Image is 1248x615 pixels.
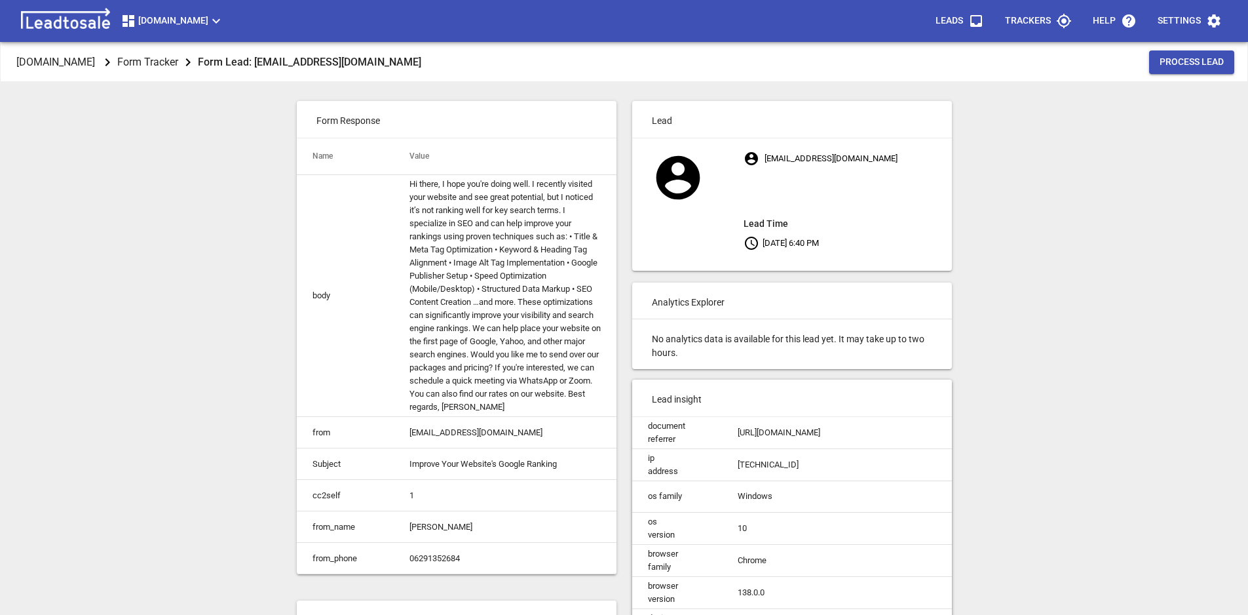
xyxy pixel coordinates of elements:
p: Form Tracker [117,54,178,69]
th: Name [297,138,394,175]
td: from_name [297,511,394,543]
p: No analytics data is available for this lead yet. It may take up to two hours. [632,319,952,369]
td: browser family [632,544,722,576]
button: Process Lead [1149,50,1234,74]
td: os version [632,512,722,544]
p: Trackers [1005,14,1051,28]
td: [TECHNICAL_ID] [722,448,986,481]
td: Windows [722,481,986,512]
p: Settings [1158,14,1201,28]
p: Form Response [297,101,616,138]
p: Leads [936,14,963,28]
td: os family [632,481,722,512]
td: cc2self [297,480,394,511]
aside: Lead Time [744,216,951,231]
p: [EMAIL_ADDRESS][DOMAIN_NAME] [DATE] 6:40 PM [744,147,951,254]
td: browser version [632,576,722,608]
td: [URL][DOMAIN_NAME] [722,417,986,449]
td: document referrer [632,417,722,449]
td: 138.0.0 [722,576,986,608]
span: Process Lead [1160,56,1224,69]
td: ip address [632,448,722,481]
td: body [297,175,394,417]
button: [DOMAIN_NAME] [115,8,229,34]
td: [EMAIL_ADDRESS][DOMAIN_NAME] [394,417,616,448]
span: [DOMAIN_NAME] [121,13,224,29]
td: from [297,417,394,448]
svg: Your local time [744,235,759,251]
td: 1 [394,480,616,511]
td: from_phone [297,543,394,574]
td: Chrome [722,544,986,576]
td: Hi there, I hope you're doing well. I recently visited your website and see great potential, but ... [394,175,616,417]
p: Analytics Explorer [632,283,952,319]
aside: Form Lead: [EMAIL_ADDRESS][DOMAIN_NAME] [198,53,421,71]
p: Lead insight [632,380,952,416]
td: Subject [297,448,394,480]
p: Lead [632,101,952,138]
img: logo [16,8,115,34]
td: 10 [722,512,986,544]
p: Help [1093,14,1116,28]
td: 06291352684 [394,543,616,574]
td: Improve Your Website's Google Ranking [394,448,616,480]
td: [PERSON_NAME] [394,511,616,543]
th: Value [394,138,616,175]
p: [DOMAIN_NAME] [16,54,95,69]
